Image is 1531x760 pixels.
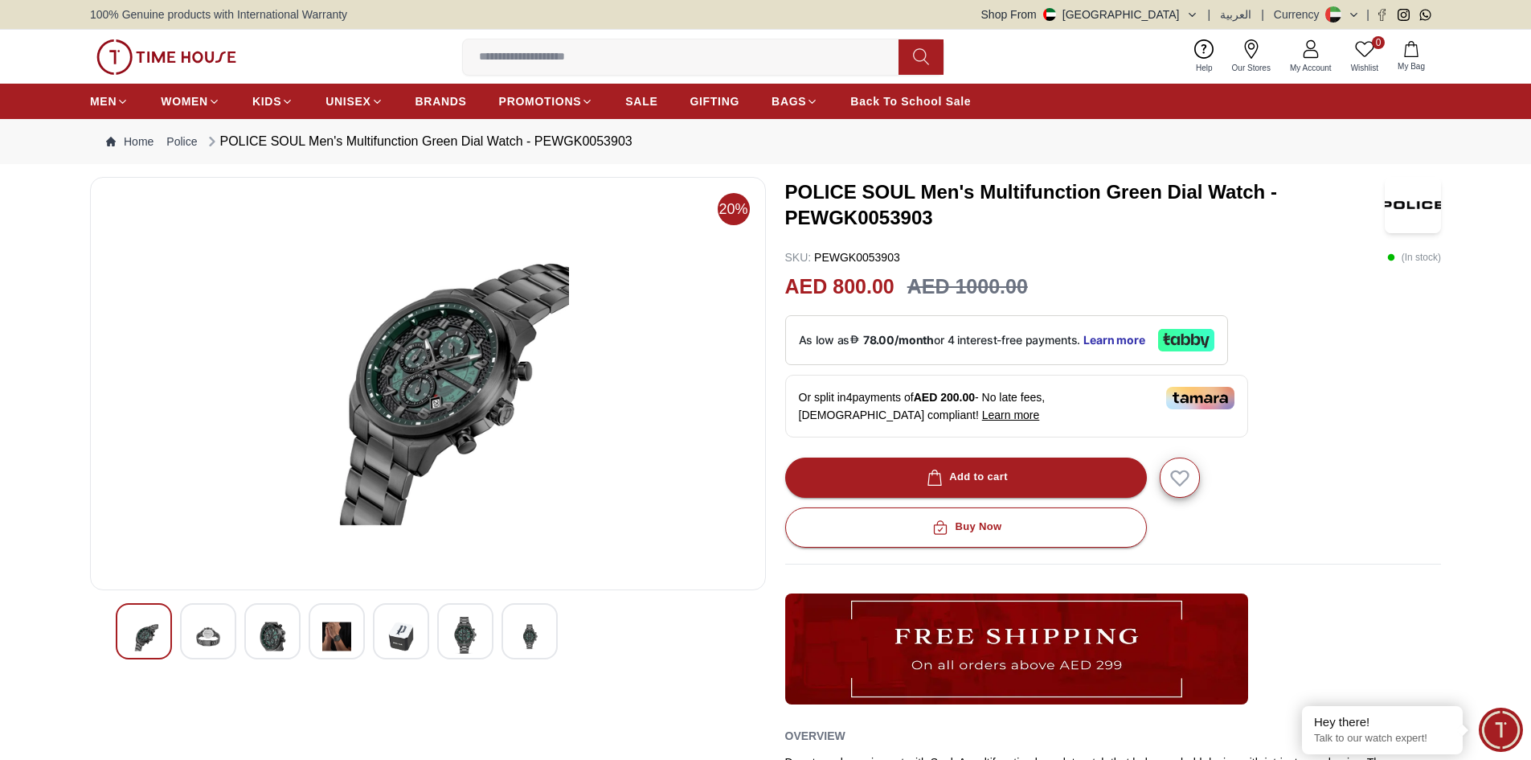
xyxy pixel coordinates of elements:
[929,518,1001,536] div: Buy Now
[1366,6,1369,23] span: |
[1345,62,1385,74] span: Wishlist
[1274,6,1326,23] div: Currency
[499,93,582,109] span: PROMOTIONS
[161,87,220,116] a: WOMEN
[1283,62,1338,74] span: My Account
[785,251,812,264] span: SKU :
[850,87,971,116] a: Back To School Sale
[981,6,1198,23] button: Shop From[GEOGRAPHIC_DATA]
[1226,62,1277,74] span: Our Stores
[1261,6,1264,23] span: |
[785,507,1147,548] button: Buy Now
[785,594,1248,705] img: ...
[785,375,1248,438] div: Or split in 4 payments of - No late fees, [DEMOGRAPHIC_DATA] compliant!
[415,93,467,109] span: BRANDS
[499,87,594,116] a: PROMOTIONS
[1479,708,1523,752] div: Chat Widget
[325,87,383,116] a: UNISEX
[451,617,480,654] img: POLICE SOUL Men's Multifunction Green Dial Watch - PEWGK0053903
[1314,714,1451,730] div: Hey there!
[204,132,632,151] div: POLICE SOUL Men's Multifunction Green Dial Watch - PEWGK0053903
[625,87,657,116] a: SALE
[772,93,806,109] span: BAGS
[1419,9,1431,21] a: Whatsapp
[258,617,287,656] img: POLICE SOUL Men's Multifunction Green Dial Watch - PEWGK0053903
[1398,9,1410,21] a: Instagram
[1341,36,1388,77] a: 0Wishlist
[1372,36,1385,49] span: 0
[1186,36,1222,77] a: Help
[106,134,154,150] a: Home
[90,6,347,23] span: 100% Genuine products with International Warranty
[166,134,197,150] a: Police
[785,724,845,748] h2: Overview
[850,93,971,109] span: Back To School Sale
[325,93,370,109] span: UNISEX
[1208,6,1211,23] span: |
[785,272,894,302] h2: AED 800.00
[1043,8,1056,21] img: United Arab Emirates
[907,272,1028,302] h3: AED 1000.00
[96,39,236,75] img: ...
[785,179,1386,231] h3: POLICE SOUL Men's Multifunction Green Dial Watch - PEWGK0053903
[387,617,415,656] img: POLICE SOUL Men's Multifunction Green Dial Watch - PEWGK0053903
[90,93,117,109] span: MEN
[982,409,1040,421] span: Learn more
[690,87,739,116] a: GIFTING
[515,617,544,656] img: POLICE SOUL Men's Multifunction Green Dial Watch - PEWGK0053903
[252,93,281,109] span: KIDS
[914,391,975,404] span: AED 200.00
[415,87,467,116] a: BRANDS
[1220,6,1251,23] button: العربية
[161,93,208,109] span: WOMEN
[252,87,293,116] a: KIDS
[194,617,223,656] img: POLICE SOUL Men's Multifunction Green Dial Watch - PEWGK0053903
[90,119,1441,164] nav: Breadcrumb
[322,617,351,656] img: POLICE SOUL Men's Multifunction Green Dial Watch - PEWGK0053903
[718,193,750,225] span: 20%
[104,191,752,577] img: POLICE SOUL Men's Multifunction Green Dial Watch - PEWGK0053903
[785,458,1147,498] button: Add to cart
[1385,177,1441,233] img: POLICE SOUL Men's Multifunction Green Dial Watch - PEWGK0053903
[1314,732,1451,746] p: Talk to our watch expert!
[90,87,129,116] a: MEN
[1387,249,1441,265] p: ( In stock )
[1166,387,1234,409] img: Tamara
[772,87,818,116] a: BAGS
[1388,38,1435,76] button: My Bag
[1189,62,1219,74] span: Help
[625,93,657,109] span: SALE
[1376,9,1388,21] a: Facebook
[923,468,1008,487] div: Add to cart
[690,93,739,109] span: GIFTING
[129,617,158,656] img: POLICE SOUL Men's Multifunction Green Dial Watch - PEWGK0053903
[1391,60,1431,72] span: My Bag
[1222,36,1280,77] a: Our Stores
[785,249,900,265] p: PEWGK0053903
